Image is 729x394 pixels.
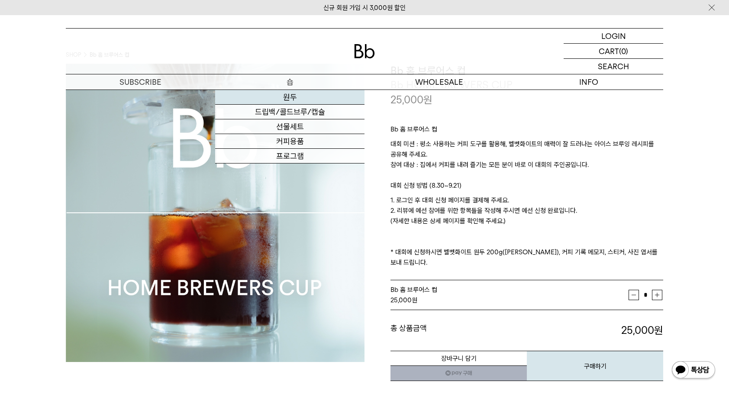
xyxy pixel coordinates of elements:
[390,180,663,195] p: 대회 신청 방법 (8.30~9.21)
[215,90,364,105] a: 원두
[215,105,364,119] a: 드립백/콜드브루/캡슐
[564,44,663,59] a: CART (0)
[390,93,432,107] p: 25,000
[629,290,639,300] button: 감소
[215,74,364,90] a: 숍
[66,74,215,90] a: SUBSCRIBE
[423,93,432,106] span: 원
[671,360,716,381] img: 카카오톡 채널 1:1 채팅 버튼
[527,351,663,381] button: 구매하기
[215,134,364,149] a: 커피용품
[564,29,663,44] a: LOGIN
[354,44,375,58] img: 로고
[619,44,628,58] p: (0)
[514,74,663,90] p: INFO
[654,324,663,336] b: 원
[598,59,629,74] p: SEARCH
[390,323,527,338] dt: 총 상품금액
[599,44,619,58] p: CART
[66,64,364,362] img: Bb 홈 브루어스 컵
[652,290,662,300] button: 증가
[390,124,663,139] p: Bb 홈 브루어스 컵
[601,29,626,43] p: LOGIN
[390,139,663,180] p: 대회 미션 : 평소 사용하는 커피 도구를 활용해, 벨벳화이트의 매력이 잘 드러나는 아이스 브루잉 레시피를 공유해 주세요. 참여 대상 : 집에서 커피를 내려 즐기는 모든 분이 ...
[390,365,527,381] a: 새창
[390,195,663,268] p: 1. 로그인 후 대회 신청 페이지를 결제해 주세요. 2. 리뷰에 예선 참여를 위한 항목들을 작성해 주시면 예선 신청 완료입니다. (자세한 내용은 상세 페이지를 확인해 주세요....
[390,286,437,294] span: Bb 홈 브루어스 컵
[364,74,514,90] p: WHOLESALE
[621,324,663,336] strong: 25,000
[215,149,364,163] a: 프로그램
[215,119,364,134] a: 선물세트
[390,295,629,305] div: 원
[390,296,412,304] strong: 25,000
[390,351,527,366] button: 장바구니 담기
[323,4,406,12] a: 신규 회원 가입 시 3,000원 할인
